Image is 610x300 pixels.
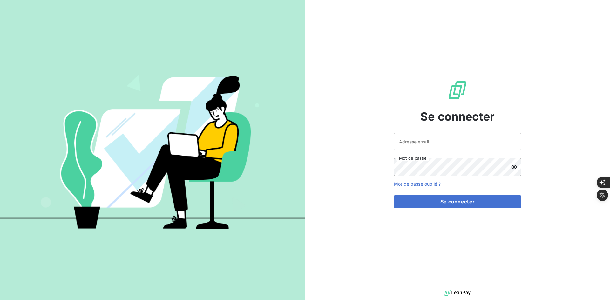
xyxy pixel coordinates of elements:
input: placeholder [394,133,521,150]
button: Se connecter [394,195,521,208]
span: Se connecter [420,108,495,125]
img: logo [444,288,471,297]
a: Mot de passe oublié ? [394,181,441,187]
img: Logo LeanPay [447,80,468,100]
